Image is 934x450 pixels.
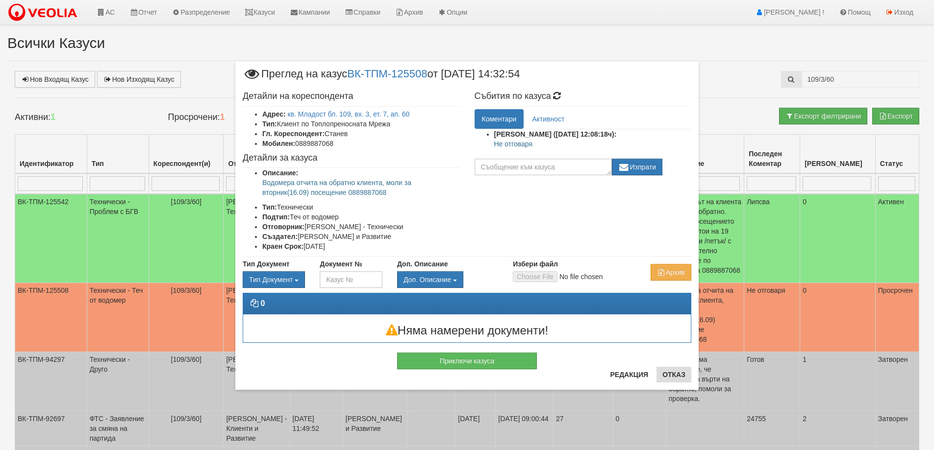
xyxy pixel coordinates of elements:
label: Тип Документ [243,259,290,269]
span: Преглед на казус от [DATE] 14:32:54 [243,69,520,87]
button: Приключи казуса [397,353,537,369]
button: Архив [651,264,691,281]
span: Доп. Описание [404,276,451,284]
b: Мобилен: [262,140,295,147]
b: Тип: [262,203,277,211]
label: Доп. Описание [397,259,448,269]
b: Гл. Кореспондент: [262,130,325,138]
div: Двоен клик, за изчистване на избраната стойност. [397,271,498,288]
a: Коментари [475,109,524,129]
h4: Събития по казуса [475,92,692,101]
li: [PERSON_NAME] - Технически [262,222,460,232]
li: [DATE] [262,241,460,251]
label: Документ № [320,259,362,269]
input: Казус № [320,271,382,288]
button: Доп. Описание [397,271,463,288]
b: Отговорник: [262,223,304,231]
li: 0889887068 [262,139,460,148]
b: Създател: [262,233,298,240]
span: Тип Документ [249,276,293,284]
li: Клиент по Топлопреносната Мрежа [262,119,460,129]
button: Отказ [656,367,691,382]
a: кв. Младост бл. 109, вх. 3, ет. 7, ап. 60 [288,110,410,118]
div: Двоен клик, за изчистване на избраната стойност. [243,271,305,288]
button: Тип Документ [243,271,305,288]
b: Адрес: [262,110,286,118]
b: Описание: [262,169,298,177]
button: Редакция [604,367,654,382]
a: ВК-ТПМ-125508 [347,67,427,79]
p: Водомера отчита на обратно клиента, моли за вторник(16.09) посещение 0889887068 [262,178,460,197]
b: Тип: [262,120,277,128]
p: Не отговаря [494,139,692,149]
b: Подтип: [262,213,290,221]
label: Избери файл [513,259,558,269]
li: Станев [262,129,460,139]
h3: Няма намерени документи! [243,324,691,337]
b: Краен Срок: [262,242,303,250]
h4: Детайли на кореспондента [243,92,460,101]
a: Активност [525,109,572,129]
li: Теч от водомер [262,212,460,222]
li: Технически [262,202,460,212]
strong: 0 [260,299,265,308]
li: [PERSON_NAME] и Развитие [262,232,460,241]
strong: [PERSON_NAME] ([DATE] 12:08:18ч): [494,130,617,138]
button: Изпрати [612,159,663,175]
h4: Детайли за казуса [243,153,460,163]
